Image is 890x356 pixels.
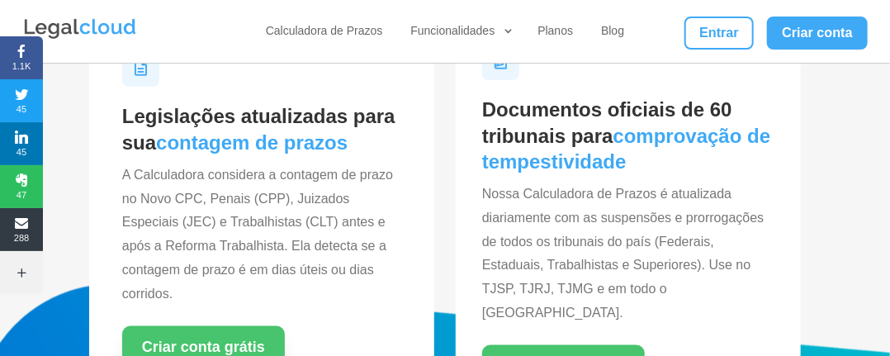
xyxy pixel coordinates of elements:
span: contagem de prazos [156,131,348,154]
h2: Legislações atualizadas para sua [122,103,401,163]
a: Logo da Legalcloud [22,30,138,44]
span: comprovação de tempestividade [482,125,770,173]
span: Nossa Calculadora de Prazos é atualizada diariamente com as suspensões e prorrogações de todos os... [482,187,765,320]
a: Criar conta [767,17,868,50]
a: Planos [533,23,578,45]
a: Blog [596,23,629,45]
h2: Documentos oficiais de 60 tribunais para [482,97,774,183]
img: Ícone Legislações [122,50,159,87]
a: Funcionalidades [405,23,514,45]
span: A Calculadora considera a contagem de prazo no Novo CPC, Penais (CPP), Juizados Especiais (JEC) e... [122,168,393,301]
img: Legalcloud Logo [22,17,138,41]
a: Entrar [684,17,754,50]
a: Calculadora de Prazos [261,23,388,45]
